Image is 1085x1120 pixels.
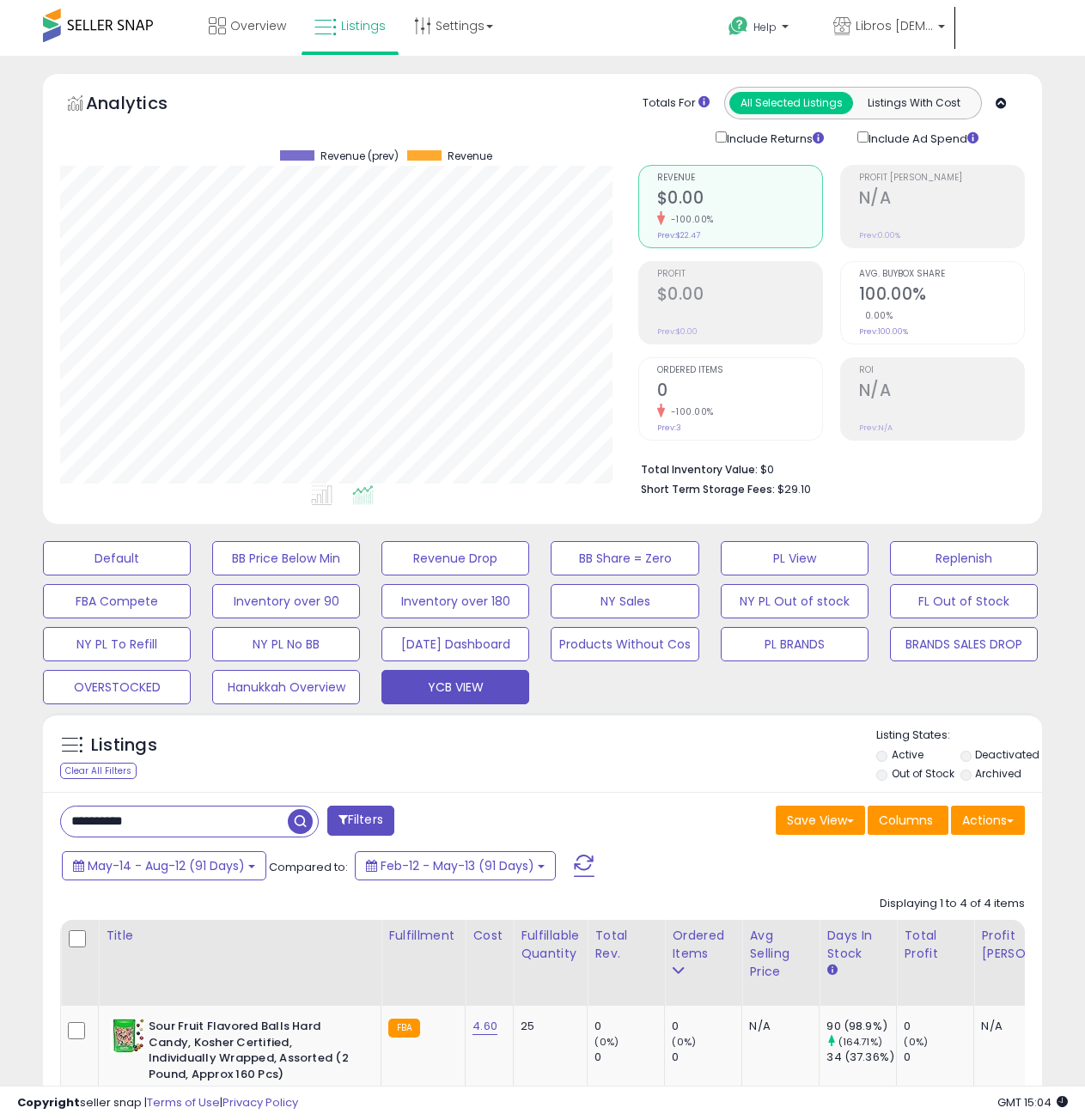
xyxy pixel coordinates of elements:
[859,380,1024,404] h2: N/A
[212,584,360,618] button: Inventory over 90
[665,213,714,226] small: -100.00%
[230,17,286,34] span: Overview
[91,733,157,758] h5: Listings
[43,627,191,661] button: NY PL To Refill
[859,270,1024,279] span: Avg. Buybox Share
[890,584,1038,618] button: FL Out of Stock
[381,857,534,874] span: Feb-12 - May-13 (91 Days)
[88,857,245,874] span: May-14 - Aug-12 (91 Days)
[859,188,1024,211] h2: N/A
[60,763,137,779] div: Clear All Filters
[981,1019,1077,1034] div: N/A
[749,1019,806,1034] div: N/A
[62,851,266,880] button: May-14 - Aug-12 (91 Days)
[212,541,360,575] button: BB Price Below Min
[859,423,893,433] small: Prev: N/A
[212,627,360,661] button: NY PL No BB
[594,927,657,963] div: Total Rev.
[856,17,933,34] span: Libros [DEMOGRAPHIC_DATA]
[594,1035,619,1049] small: (0%)
[657,270,822,279] span: Profit
[448,150,492,162] span: Revenue
[904,927,966,963] div: Total Profit
[890,627,1038,661] button: BRANDS SALES DROP
[859,173,1024,183] span: Profit [PERSON_NAME]
[43,670,191,704] button: OVERSTOCKED
[17,1095,298,1111] div: seller snap | |
[852,92,976,114] button: Listings With Cost
[657,366,822,375] span: Ordered Items
[672,1019,741,1034] div: 0
[341,17,386,34] span: Listings
[721,541,869,575] button: PL View
[43,584,191,618] button: FBA Compete
[859,284,1024,307] h2: 100.00%
[749,927,812,981] div: Avg Selling Price
[388,927,458,945] div: Fulfillment
[269,859,348,875] span: Compared to:
[776,806,865,835] button: Save View
[551,584,698,618] button: NY Sales
[859,309,893,322] small: 0.00%
[551,541,698,575] button: BB Share = Zero
[859,230,900,240] small: Prev: 0.00%
[880,896,1025,912] div: Displaying 1 to 4 of 4 items
[594,1050,664,1065] div: 0
[106,927,374,945] div: Title
[472,927,506,945] div: Cost
[868,806,948,835] button: Columns
[777,481,811,497] span: $29.10
[147,1094,220,1111] a: Terms of Use
[17,1094,80,1111] strong: Copyright
[657,188,822,211] h2: $0.00
[594,1019,664,1034] div: 0
[110,1019,144,1053] img: 51tt0oW+CiL._SL40_.jpg
[975,766,1021,781] label: Archived
[904,1050,973,1065] div: 0
[672,927,735,963] div: Ordered Items
[904,1019,973,1034] div: 0
[904,1035,928,1049] small: (0%)
[641,462,758,477] b: Total Inventory Value:
[981,927,1083,963] div: Profit [PERSON_NAME]
[320,150,399,162] span: Revenue (prev)
[859,366,1024,375] span: ROI
[381,670,529,704] button: YCB VIEW
[657,230,700,240] small: Prev: $22.47
[859,326,908,337] small: Prev: 100.00%
[826,1019,896,1034] div: 90 (98.9%)
[212,670,360,704] button: Hanukkah Overview
[844,128,1006,148] div: Include Ad Spend
[472,1018,497,1035] a: 4.60
[721,627,869,661] button: PL BRANDS
[715,3,818,56] a: Help
[703,128,844,148] div: Include Returns
[641,458,1012,478] li: $0
[721,584,869,618] button: NY PL Out of stock
[657,380,822,404] h2: 0
[838,1035,882,1049] small: (164.71%)
[951,806,1025,835] button: Actions
[388,1019,420,1038] small: FBA
[729,92,853,114] button: All Selected Listings
[672,1050,741,1065] div: 0
[657,423,681,433] small: Prev: 3
[327,806,394,836] button: Filters
[876,727,1042,744] p: Listing States:
[672,1035,696,1049] small: (0%)
[665,405,714,418] small: -100.00%
[86,91,201,119] h5: Analytics
[975,747,1039,762] label: Deactivated
[892,747,923,762] label: Active
[381,627,529,661] button: [DATE] Dashboard
[728,15,749,37] i: Get Help
[879,812,933,829] span: Columns
[222,1094,298,1111] a: Privacy Policy
[657,173,822,183] span: Revenue
[826,927,889,963] div: Days In Stock
[890,541,1038,575] button: Replenish
[657,326,698,337] small: Prev: $0.00
[657,284,822,307] h2: $0.00
[753,20,777,34] span: Help
[381,541,529,575] button: Revenue Drop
